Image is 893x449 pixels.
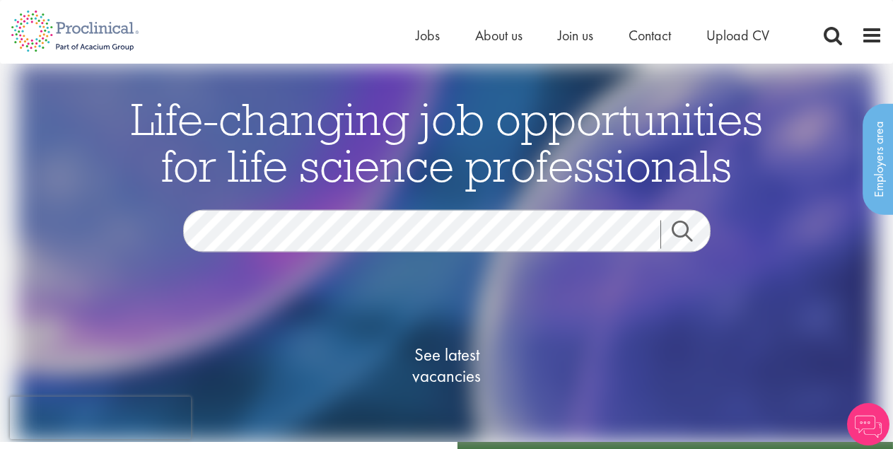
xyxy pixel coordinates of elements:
a: Upload CV [706,26,769,45]
a: Jobs [416,26,440,45]
span: Life-changing job opportunities for life science professionals [131,91,763,194]
a: See latestvacancies [376,288,518,443]
span: See latest vacancies [376,344,518,387]
a: Contact [629,26,671,45]
a: About us [475,26,523,45]
iframe: reCAPTCHA [10,397,191,439]
img: candidate home [17,64,877,442]
img: Chatbot [847,403,889,445]
a: Job search submit button [660,221,721,249]
a: Join us [558,26,593,45]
